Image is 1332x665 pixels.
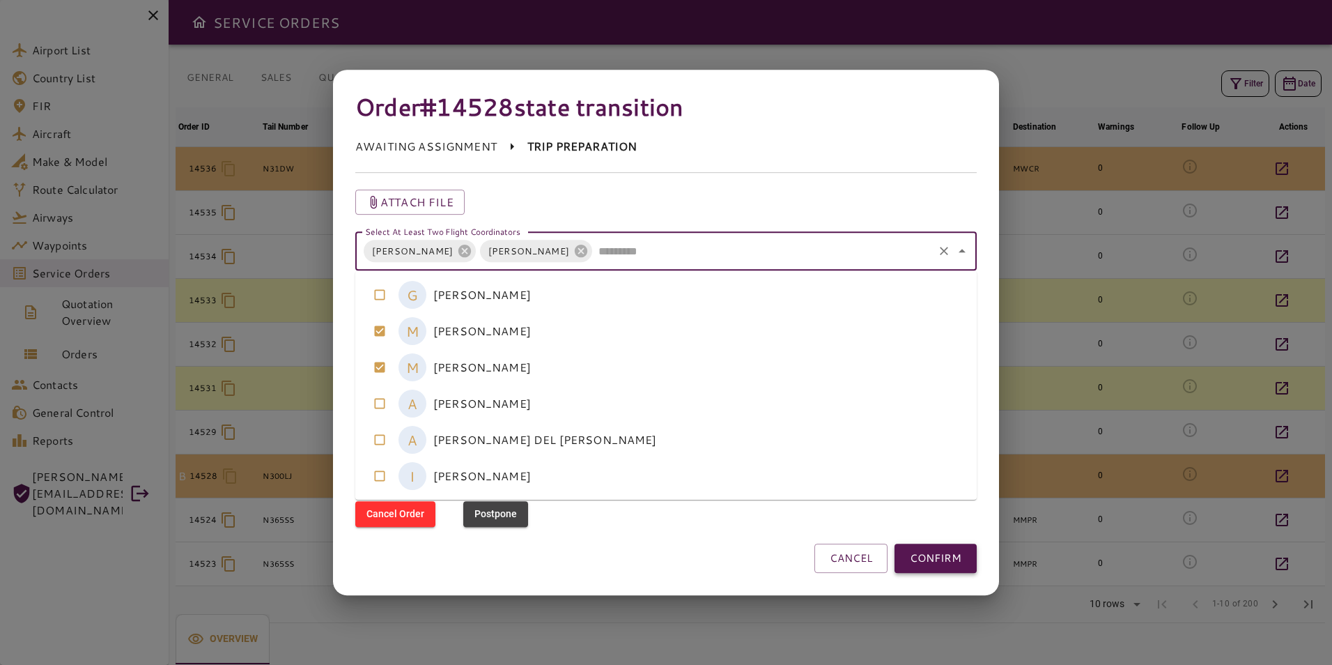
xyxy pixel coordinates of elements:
[527,138,637,155] p: TRIP PREPARATION
[355,501,435,527] button: Cancel Order
[355,385,977,422] li: [PERSON_NAME]
[364,240,476,262] div: [PERSON_NAME]
[355,313,977,349] li: [PERSON_NAME]
[398,353,426,381] div: M
[355,92,977,121] h4: Order #14528 state transition
[355,138,497,155] p: AWAITING ASSIGNMENT
[934,241,954,261] button: Clear
[355,422,977,458] li: [PERSON_NAME] DEL [PERSON_NAME]
[480,243,578,259] span: [PERSON_NAME]
[814,544,888,573] button: CANCEL
[355,458,977,494] li: [PERSON_NAME]
[952,241,972,261] button: Close
[364,243,461,259] span: [PERSON_NAME]
[398,426,426,454] div: A
[398,390,426,418] div: A
[398,317,426,345] div: M
[463,501,528,527] button: Postpone
[398,462,426,490] div: I
[398,281,426,309] div: G
[365,225,520,237] label: Select At Least Two Flight Coordinators
[355,190,465,215] button: Attach file
[480,240,592,262] div: [PERSON_NAME]
[355,277,977,313] li: [PERSON_NAME]
[355,349,977,385] li: [PERSON_NAME]
[380,194,454,211] p: Attach file
[895,544,977,573] button: CONFIRM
